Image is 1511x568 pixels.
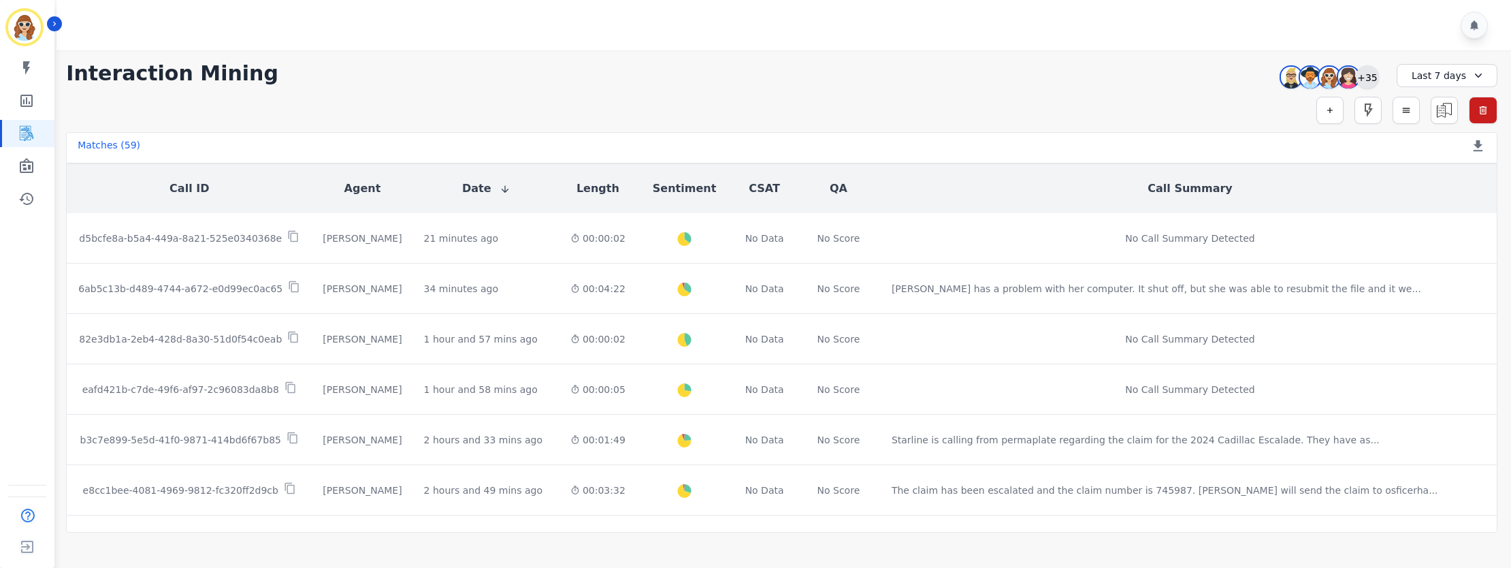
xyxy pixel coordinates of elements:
[82,383,279,396] p: eafd421b-c7de-49f6-af97-2c96083da8b8
[892,433,1380,447] div: Starline is calling from permaplate regarding the claim for the 2024 Cadillac Escalade. They have...
[424,433,542,447] div: 2 hours and 33 mins ago
[80,433,281,447] p: b3c7e899-5e5d-41f0-9871-414bd6f67b85
[1356,65,1379,89] div: +35
[576,180,619,197] button: Length
[817,232,860,245] div: No Score
[79,232,282,245] p: d5bcfe8a-b5a4-449a-8a21-525e0340368e
[570,232,625,245] div: 00:00:02
[817,332,860,346] div: No Score
[743,433,785,447] div: No Data
[749,180,780,197] button: CSAT
[570,282,625,296] div: 00:04:22
[570,383,625,396] div: 00:00:05
[570,484,625,497] div: 00:03:32
[830,180,847,197] button: QA
[323,383,402,396] div: [PERSON_NAME]
[83,484,278,497] p: e8cc1bee-4081-4969-9812-fc320ff2d9cb
[743,232,785,245] div: No Data
[892,282,1421,296] div: [PERSON_NAME] has a problem with her computer. It shut off, but she was able to resubmit the file...
[817,383,860,396] div: No Score
[424,232,498,245] div: 21 minutes ago
[462,180,510,197] button: Date
[743,332,785,346] div: No Data
[323,332,402,346] div: [PERSON_NAME]
[323,282,402,296] div: [PERSON_NAME]
[169,180,209,197] button: Call ID
[743,282,785,296] div: No Data
[892,383,1489,396] div: No Call Summary Detected
[79,332,282,346] p: 82e3db1a-2eb4-428d-8a30-51d0f54c0eab
[424,383,538,396] div: 1 hour and 58 mins ago
[424,484,542,497] div: 2 hours and 49 mins ago
[78,282,282,296] p: 6ab5c13b-d489-4744-a672-e0d99ec0ac65
[8,11,41,44] img: Bordered avatar
[66,61,278,86] h1: Interaction Mining
[817,484,860,497] div: No Score
[892,232,1489,245] div: No Call Summary Detected
[892,484,1438,497] div: The claim has been escalated and the claim number is 745987. [PERSON_NAME] will send the claim to...
[1397,64,1497,87] div: Last 7 days
[570,332,625,346] div: 00:00:02
[424,332,538,346] div: 1 hour and 57 mins ago
[743,484,785,497] div: No Data
[1148,180,1232,197] button: Call Summary
[78,138,140,157] div: Matches ( 59 )
[323,232,402,245] div: [PERSON_NAME]
[323,433,402,447] div: [PERSON_NAME]
[653,180,716,197] button: Sentiment
[817,433,860,447] div: No Score
[323,484,402,497] div: [PERSON_NAME]
[344,180,381,197] button: Agent
[570,433,625,447] div: 00:01:49
[817,282,860,296] div: No Score
[892,332,1489,346] div: No Call Summary Detected
[424,282,498,296] div: 34 minutes ago
[743,383,785,396] div: No Data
